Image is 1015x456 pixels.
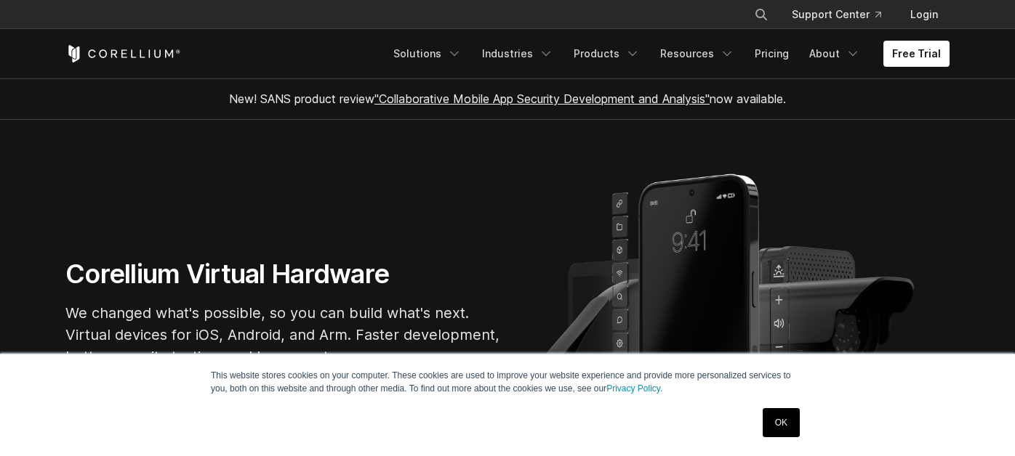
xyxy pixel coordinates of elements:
span: New! SANS product review now available. [229,91,786,106]
div: Navigation Menu [385,41,950,67]
a: Pricing [746,41,798,67]
a: Free Trial [883,41,950,67]
a: Privacy Policy. [606,383,662,394]
p: This website stores cookies on your computer. These cookies are used to improve your website expe... [211,369,804,395]
a: OK [763,408,800,437]
a: "Collaborative Mobile App Security Development and Analysis" [374,91,710,106]
a: Support Center [780,1,893,28]
a: Login [899,1,950,28]
p: We changed what's possible, so you can build what's next. Virtual devices for iOS, Android, and A... [65,302,502,367]
a: Resources [651,41,743,67]
a: Solutions [385,41,470,67]
a: Products [565,41,649,67]
div: Navigation Menu [737,1,950,28]
a: Corellium Home [65,45,181,62]
button: Search [748,1,774,28]
a: About [801,41,869,67]
a: Industries [473,41,562,67]
h1: Corellium Virtual Hardware [65,258,502,290]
